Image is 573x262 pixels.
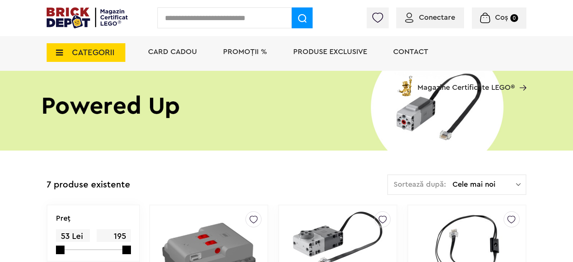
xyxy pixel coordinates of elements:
[223,48,267,56] a: PROMOȚII %
[293,48,367,56] a: Produse exclusive
[515,74,526,82] a: Magazine Certificate LEGO®
[419,14,455,21] span: Conectare
[495,14,508,21] span: Coș
[405,14,455,21] a: Conectare
[417,74,515,91] span: Magazine Certificate LEGO®
[47,174,130,196] div: 7 produse existente
[453,181,516,188] span: Cele mai noi
[72,48,115,57] span: CATEGORII
[56,215,71,222] p: Preţ
[393,48,428,56] a: Contact
[148,48,197,56] a: Card Cadou
[394,181,446,188] span: Sortează după:
[56,229,90,244] span: 53 Lei
[510,14,518,22] small: 0
[97,229,131,254] span: 195 Lei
